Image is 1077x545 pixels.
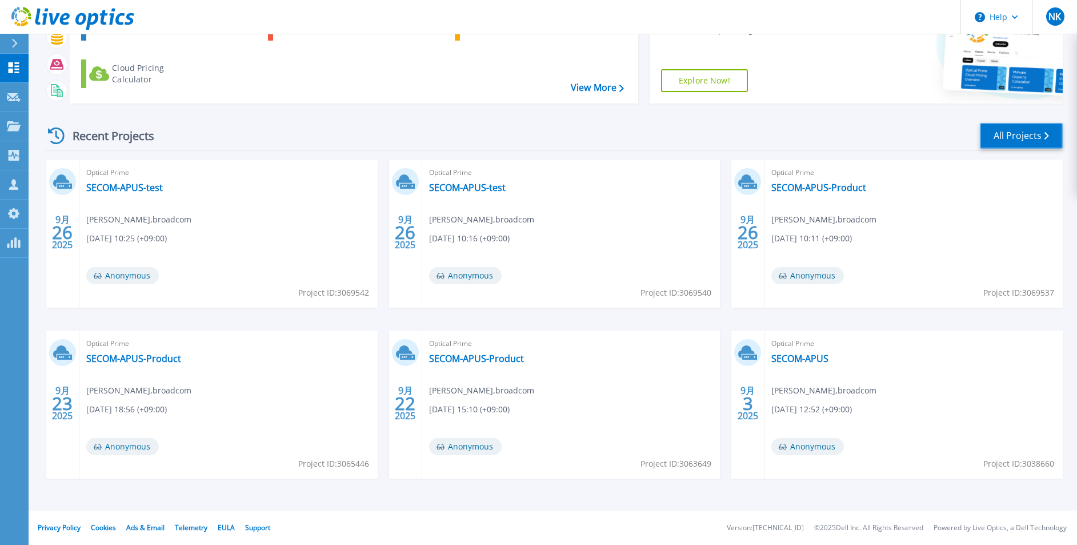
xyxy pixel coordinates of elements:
[429,182,506,193] a: SECOM-APUS-test
[429,267,502,284] span: Anonymous
[218,523,235,532] a: EULA
[983,458,1054,470] span: Project ID: 3038660
[429,166,714,179] span: Optical Prime
[980,123,1063,149] a: All Projects
[429,213,534,226] span: [PERSON_NAME] , broadcom
[298,287,369,299] span: Project ID: 3069542
[86,166,371,179] span: Optical Prime
[86,232,167,245] span: [DATE] 10:25 (+09:00)
[814,524,923,532] li: © 2025 Dell Inc. All Rights Reserved
[771,384,876,397] span: [PERSON_NAME] , broadcom
[52,399,73,408] span: 23
[771,337,1056,350] span: Optical Prime
[571,82,624,93] a: View More
[51,383,73,424] div: 9月 2025
[86,213,191,226] span: [PERSON_NAME] , broadcom
[51,212,73,253] div: 9月 2025
[743,399,753,408] span: 3
[771,166,1056,179] span: Optical Prime
[771,267,844,284] span: Anonymous
[86,182,163,193] a: SECOM-APUS-test
[394,212,416,253] div: 9月 2025
[44,122,170,150] div: Recent Projects
[737,383,759,424] div: 9月 2025
[91,523,116,532] a: Cookies
[429,403,510,416] span: [DATE] 15:10 (+09:00)
[86,337,371,350] span: Optical Prime
[771,182,866,193] a: SECOM-APUS-Product
[86,438,159,455] span: Anonymous
[86,267,159,284] span: Anonymous
[395,228,415,237] span: 26
[429,337,714,350] span: Optical Prime
[640,458,711,470] span: Project ID: 3063649
[771,438,844,455] span: Anonymous
[394,383,416,424] div: 9月 2025
[661,69,748,92] a: Explore Now!
[771,353,828,364] a: SECOM-APUS
[771,403,852,416] span: [DATE] 12:52 (+09:00)
[112,62,203,85] div: Cloud Pricing Calculator
[395,399,415,408] span: 22
[86,384,191,397] span: [PERSON_NAME] , broadcom
[52,228,73,237] span: 26
[737,212,759,253] div: 9月 2025
[727,524,804,532] li: Version: [TECHNICAL_ID]
[771,232,852,245] span: [DATE] 10:11 (+09:00)
[175,523,207,532] a: Telemetry
[983,287,1054,299] span: Project ID: 3069537
[738,228,758,237] span: 26
[934,524,1067,532] li: Powered by Live Optics, a Dell Technology
[86,403,167,416] span: [DATE] 18:56 (+09:00)
[429,384,534,397] span: [PERSON_NAME] , broadcom
[126,523,165,532] a: Ads & Email
[771,213,876,226] span: [PERSON_NAME] , broadcom
[640,287,711,299] span: Project ID: 3069540
[429,438,502,455] span: Anonymous
[429,232,510,245] span: [DATE] 10:16 (+09:00)
[429,353,524,364] a: SECOM-APUS-Product
[38,523,81,532] a: Privacy Policy
[81,59,209,88] a: Cloud Pricing Calculator
[86,353,181,364] a: SECOM-APUS-Product
[1048,12,1061,21] span: NK
[298,458,369,470] span: Project ID: 3065446
[245,523,270,532] a: Support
